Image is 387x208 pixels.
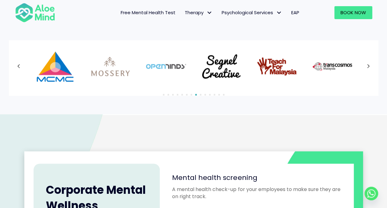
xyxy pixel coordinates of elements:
div: Slide 12 of 5 [257,46,297,86]
div: Slide 10 of 5 [146,46,186,86]
p: A mental health check-up for your employees to make sure they are on right track. [172,185,341,200]
span: Therapy: submenu [205,8,214,17]
span: Free Mental Health Test [121,9,175,16]
span: Therapy [185,9,212,16]
div: Slide 11 of 5 [201,46,241,86]
img: Aloe Mind Malaysia | Mental Healthcare Services in Malaysia and Singapore [201,46,241,86]
img: Aloe mind Logo [15,2,55,23]
nav: Menu [63,6,304,19]
span: Book Now [341,9,366,16]
span: Psychological Services: submenu [275,8,284,17]
div: Slide 13 of 5 [312,46,352,86]
div: Slide 8 of 5 [35,46,75,86]
a: Whatsapp [365,187,378,200]
span: Mental health screening [172,173,257,182]
a: Book Now [334,6,372,19]
span: Psychological Services [222,9,282,16]
div: Slide 9 of 5 [91,46,131,86]
span: EAP [291,9,299,16]
a: TherapyTherapy: submenu [180,6,217,19]
a: Free Mental Health Test [116,6,180,19]
a: Psychological ServicesPsychological Services: submenu [217,6,287,19]
img: Aloe Mind Malaysia | Mental Healthcare Services in Malaysia and Singapore [35,46,75,86]
a: EAP [287,6,304,19]
img: Aloe Mind Malaysia | Mental Healthcare Services in Malaysia and Singapore [257,46,297,86]
img: Aloe Mind Malaysia | Mental Healthcare Services in Malaysia and Singapore [146,46,186,86]
img: Aloe Mind Malaysia | Mental Healthcare Services in Malaysia and Singapore [91,46,131,86]
img: Aloe Mind Malaysia | Mental Healthcare Services in Malaysia and Singapore [312,46,352,86]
